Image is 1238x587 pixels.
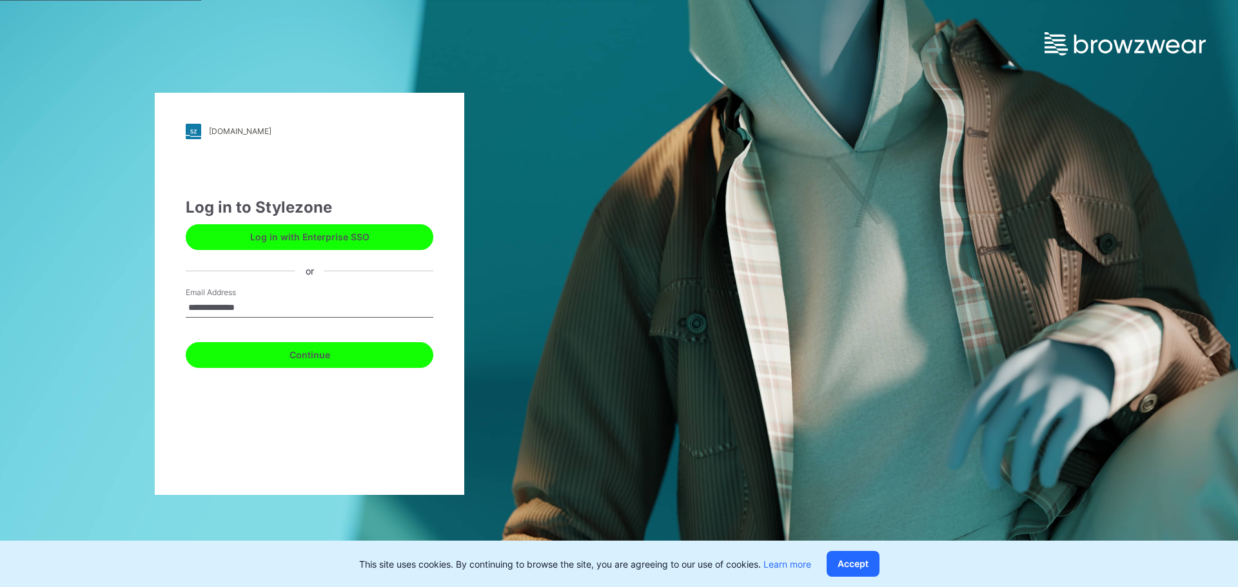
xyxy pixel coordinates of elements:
label: Email Address [186,287,276,298]
button: Accept [827,551,879,577]
a: [DOMAIN_NAME] [186,124,433,139]
a: Learn more [763,559,811,570]
button: Log in with Enterprise SSO [186,224,433,250]
div: Log in to Stylezone [186,196,433,219]
div: [DOMAIN_NAME] [209,126,271,136]
p: This site uses cookies. By continuing to browse the site, you are agreeing to our use of cookies. [359,557,811,571]
div: or [295,264,324,278]
button: Continue [186,342,433,368]
img: stylezone-logo.562084cfcfab977791bfbf7441f1a819.svg [186,124,201,139]
img: browzwear-logo.e42bd6dac1945053ebaf764b6aa21510.svg [1045,32,1206,55]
